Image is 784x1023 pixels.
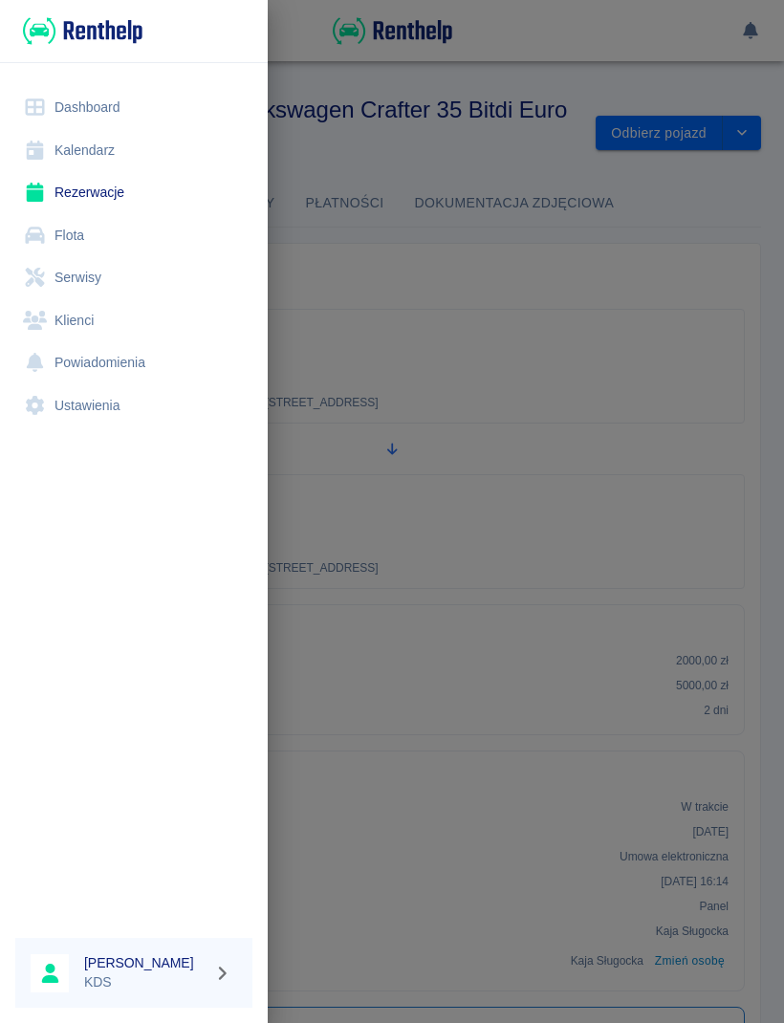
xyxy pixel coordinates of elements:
[15,129,252,172] a: Kalendarz
[15,341,252,384] a: Powiadomienia
[15,214,252,257] a: Flota
[84,972,207,992] p: KDS
[15,15,142,47] a: Renthelp logo
[15,384,252,427] a: Ustawienia
[84,953,207,972] h6: [PERSON_NAME]
[23,15,142,47] img: Renthelp logo
[15,171,252,214] a: Rezerwacje
[15,299,252,342] a: Klienci
[15,86,252,129] a: Dashboard
[15,256,252,299] a: Serwisy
